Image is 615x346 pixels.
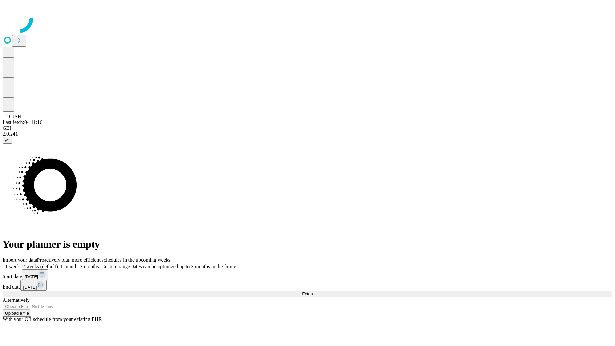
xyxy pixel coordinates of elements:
[3,131,612,137] div: 2.0.241
[9,114,21,119] span: GJSH
[3,238,612,250] h1: Your planner is empty
[22,269,48,280] button: [DATE]
[23,285,37,290] span: [DATE]
[3,297,29,303] span: Alternatively
[3,280,612,291] div: End date
[3,125,612,131] div: GEI
[3,257,37,263] span: Import your data
[3,310,31,317] button: Upload a file
[130,264,237,269] span: Dates can be optimized up to 3 months in the future.
[61,264,78,269] span: 1 month
[37,257,172,263] span: Proactively plan more efficient schedules in the upcoming weeks.
[3,317,102,322] span: With your OR schedule from your existing EHR
[3,269,612,280] div: Start date
[102,264,130,269] span: Custom range
[3,119,42,125] span: Last fetch: 04:11:16
[80,264,99,269] span: 3 months
[20,280,47,291] button: [DATE]
[22,264,58,269] span: 2 weeks (default)
[302,292,313,296] span: Fetch
[5,264,20,269] span: 1 week
[3,137,12,144] button: @
[25,274,38,279] span: [DATE]
[5,138,10,143] span: @
[3,291,612,297] button: Fetch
